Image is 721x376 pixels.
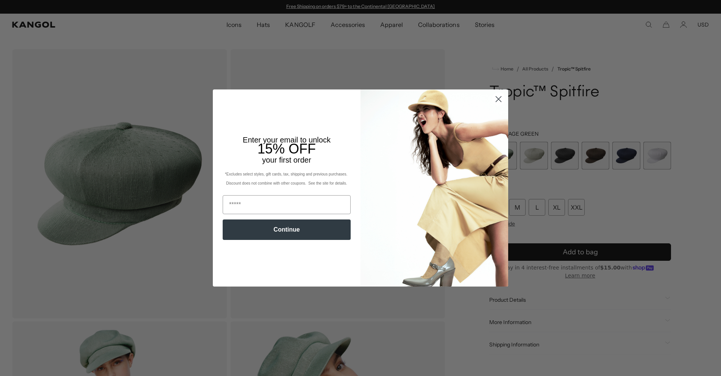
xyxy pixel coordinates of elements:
[225,172,348,185] span: *Excludes select styles, gift cards, tax, shipping and previous purchases. Discount does not comb...
[262,156,311,164] span: your first order
[243,136,331,144] span: Enter your email to unlock
[492,92,505,106] button: Close dialog
[223,195,351,214] input: Email
[223,219,351,240] button: Continue
[360,89,508,287] img: 93be19ad-e773-4382-80b9-c9d740c9197f.jpeg
[257,141,316,157] span: 15% OFF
